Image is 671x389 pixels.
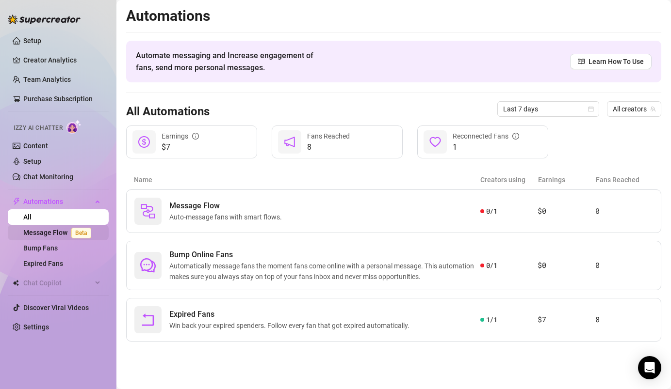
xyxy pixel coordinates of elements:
[23,213,32,221] a: All
[138,136,150,148] span: dollar
[8,15,81,24] img: logo-BBDzfeDw.svg
[570,54,652,69] a: Learn How To Use
[140,258,156,273] span: comment
[512,133,519,140] span: info-circle
[307,132,350,140] span: Fans Reached
[23,244,58,252] a: Bump Fans
[169,309,413,320] span: Expired Fans
[169,249,480,261] span: Bump Online Fans
[589,56,644,67] span: Learn How To Use
[613,102,655,116] span: All creators
[23,194,92,209] span: Automations
[538,174,596,185] article: Earnings
[162,131,199,141] div: Earnings
[307,141,350,153] span: 8
[136,49,323,74] span: Automate messaging and Increase engagement of fans, send more personal messages.
[595,205,653,217] article: 0
[284,136,295,148] span: notification
[538,260,595,271] article: $0
[126,104,210,120] h3: All Automations
[588,106,594,112] span: calendar
[23,304,89,311] a: Discover Viral Videos
[23,157,41,165] a: Setup
[650,106,656,112] span: team
[538,205,595,217] article: $0
[486,260,497,271] span: 0 / 1
[140,312,156,327] span: rollback
[23,142,48,150] a: Content
[23,52,101,68] a: Creator Analytics
[596,174,654,185] article: Fans Reached
[66,120,82,134] img: AI Chatter
[503,102,593,116] span: Last 7 days
[23,260,63,267] a: Expired Fans
[134,174,480,185] article: Name
[638,356,661,379] div: Open Intercom Messenger
[453,131,519,141] div: Reconnected Fans
[71,228,91,238] span: Beta
[192,133,199,140] span: info-circle
[595,314,653,326] article: 8
[23,37,41,45] a: Setup
[578,58,585,65] span: read
[13,198,20,205] span: thunderbolt
[23,323,49,331] a: Settings
[162,141,199,153] span: $7
[429,136,441,148] span: heart
[23,275,92,291] span: Chat Copilot
[538,314,595,326] article: $7
[23,173,73,181] a: Chat Monitoring
[23,229,95,236] a: Message FlowBeta
[486,314,497,325] span: 1 / 1
[14,124,63,133] span: Izzy AI Chatter
[480,174,538,185] article: Creators using
[23,76,71,83] a: Team Analytics
[140,203,156,219] img: svg%3e
[13,280,19,286] img: Chat Copilot
[169,261,480,282] span: Automatically message fans the moment fans come online with a personal message. This automation m...
[23,95,93,103] a: Purchase Subscription
[126,7,661,25] h2: Automations
[169,200,286,212] span: Message Flow
[169,212,286,222] span: Auto-message fans with smart flows.
[486,206,497,217] span: 0 / 1
[595,260,653,271] article: 0
[453,141,519,153] span: 1
[169,320,413,331] span: Win back your expired spenders. Follow every fan that got expired automatically.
